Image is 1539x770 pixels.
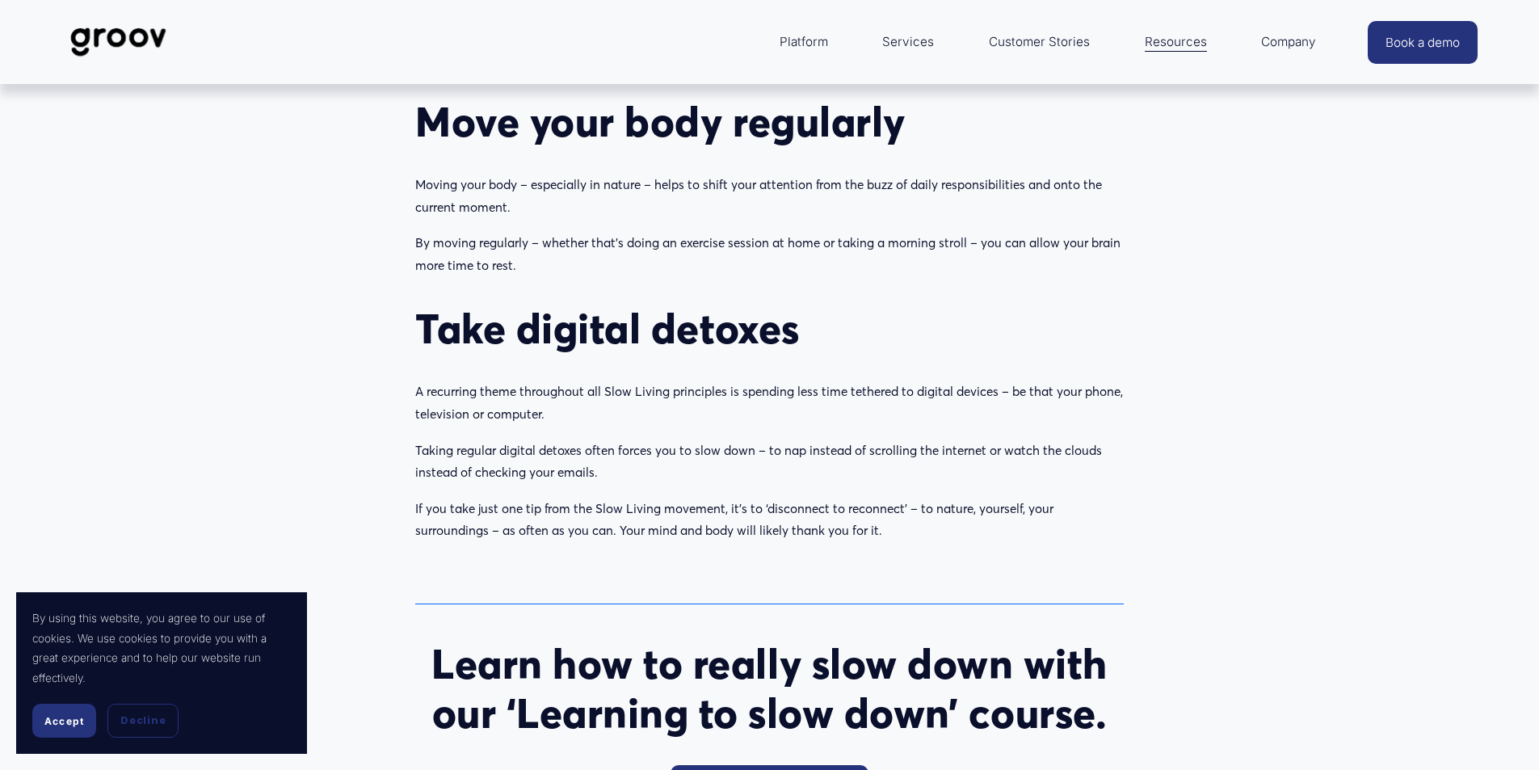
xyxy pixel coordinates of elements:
h2: Move your body regularly [415,97,1123,146]
button: Decline [107,704,179,738]
h2: Learn how to really slow down with our ‘Learning to slow down’ course. [415,639,1123,738]
a: Customer Stories [981,23,1098,61]
a: folder dropdown [1253,23,1324,61]
a: Services [874,23,942,61]
p: A recurring theme throughout all Slow Living principles is spending less time tethered to digital... [415,381,1123,425]
p: If you take just one tip from the Slow Living movement, it’s to ‘disconnect to reconnect’ – to na... [415,498,1123,542]
span: Resources [1145,31,1207,53]
span: Accept [44,715,84,727]
p: By using this website, you agree to our use of cookies. We use cookies to provide you with a grea... [32,608,291,688]
span: Decline [120,713,166,728]
a: Book a demo [1368,21,1478,64]
p: Taking regular digital detoxes often forces you to slow down – to nap instead of scrolling the in... [415,440,1123,484]
section: Cookie banner [16,592,307,754]
span: Platform [780,31,828,53]
button: Accept [32,704,96,738]
h2: Take digital detoxes [415,304,1123,353]
a: folder dropdown [772,23,836,61]
p: By moving regularly – whether that’s doing an exercise session at home or taking a morning stroll... [415,232,1123,276]
p: Moving your body – especially in nature – helps to shift your attention from the buzz of daily re... [415,174,1123,218]
span: Company [1261,31,1316,53]
a: folder dropdown [1137,23,1215,61]
img: Groov | Workplace Science Platform | Unlock Performance | Drive Results [61,15,175,69]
